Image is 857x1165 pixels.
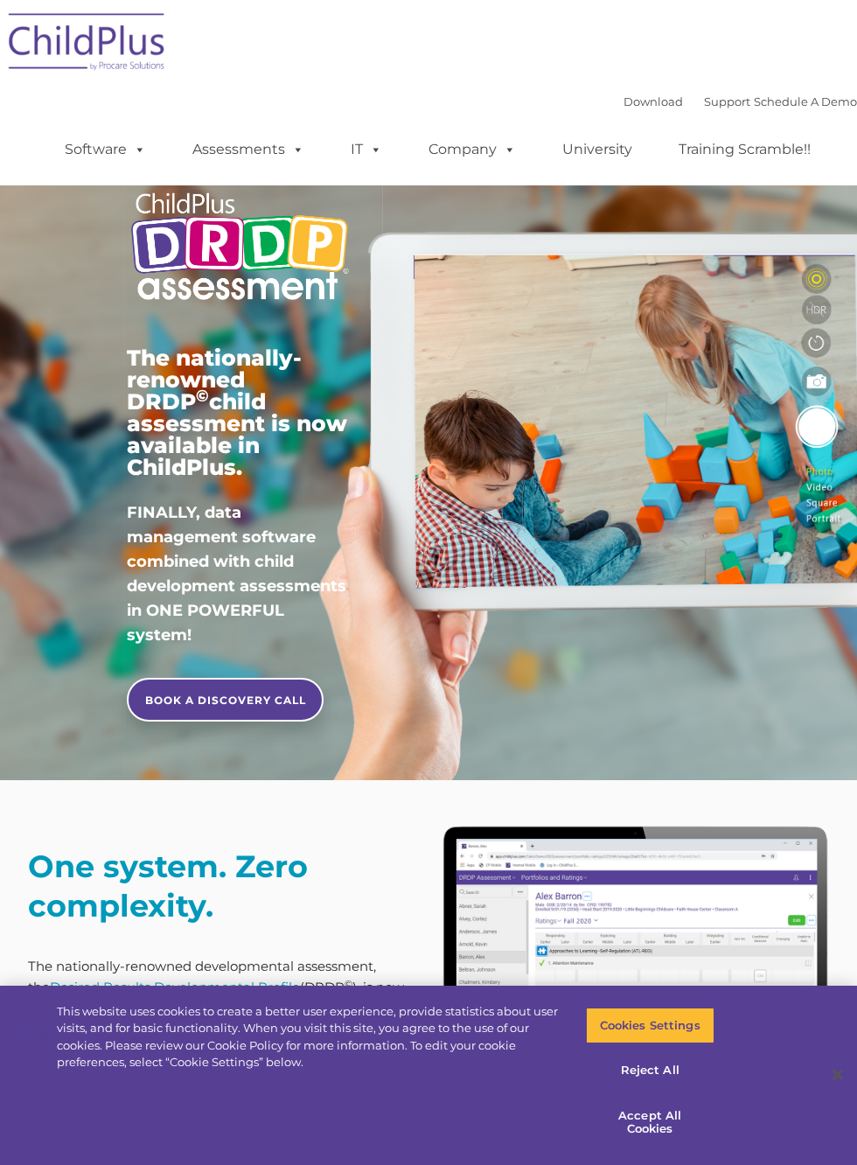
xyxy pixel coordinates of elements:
sup: © [345,978,352,990]
a: Desired Results Developmental Profile [50,979,300,995]
font: | [624,94,857,108]
a: Assessments [175,132,322,167]
button: Close [819,1056,857,1094]
a: University [545,132,650,167]
span: The nationally-renowned DRDP child assessment is now available in ChildPlus. [127,345,347,480]
img: DRDP-Desktop-2020 [442,825,830,1151]
button: Reject All [586,1052,714,1089]
button: Accept All Cookies [586,1098,714,1148]
a: Support [704,94,750,108]
a: IT [333,132,400,167]
p: The nationally-renowned developmental assessment, the (DRDP ), is now available in ChildPlus. Chi... [28,956,416,1061]
a: Schedule A Demo [754,94,857,108]
strong: One system. Zero complexity. [28,848,308,924]
a: BOOK A DISCOVERY CALL [127,678,324,722]
sup: © [196,386,209,406]
a: Download [624,94,683,108]
span: FINALLY, data management software combined with child development assessments in ONE POWERFUL sys... [127,503,346,645]
a: Training Scramble!! [661,132,828,167]
a: Company [411,132,533,167]
a: Software [47,132,164,167]
button: Cookies Settings [586,1008,714,1044]
img: Copyright - DRDP Logo Light [127,179,352,317]
div: This website uses cookies to create a better user experience, provide statistics about user visit... [57,1003,560,1071]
